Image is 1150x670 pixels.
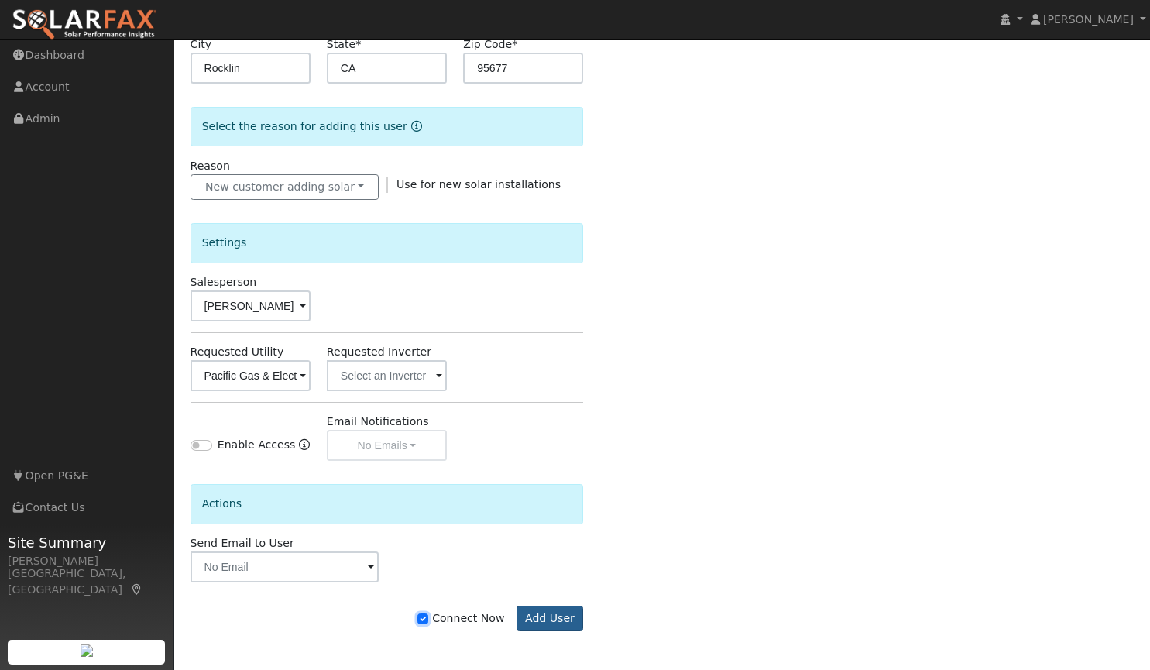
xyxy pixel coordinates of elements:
[191,223,584,263] div: Settings
[327,36,361,53] label: State
[191,484,584,524] div: Actions
[512,38,517,50] span: Required
[1043,13,1134,26] span: [PERSON_NAME]
[191,36,212,53] label: City
[8,565,166,598] div: [GEOGRAPHIC_DATA], [GEOGRAPHIC_DATA]
[12,9,157,41] img: SolarFax
[8,532,166,553] span: Site Summary
[191,290,311,321] input: Select a User
[191,360,311,391] input: Select a Utility
[81,644,93,657] img: retrieve
[327,360,447,391] input: Select an Inverter
[191,274,257,290] label: Salesperson
[191,535,294,551] label: Send Email to User
[327,414,429,430] label: Email Notifications
[407,120,422,132] a: Reason for new user
[191,107,584,146] div: Select the reason for adding this user
[355,38,361,50] span: Required
[191,551,379,582] input: No Email
[299,437,310,461] a: Enable Access
[191,344,284,360] label: Requested Utility
[191,158,230,174] label: Reason
[8,553,166,569] div: [PERSON_NAME]
[191,174,379,201] button: New customer adding solar
[130,583,144,596] a: Map
[396,178,561,191] span: Use for new solar installations
[463,36,517,53] label: Zip Code
[218,437,296,453] label: Enable Access
[327,344,431,360] label: Requested Inverter
[417,613,428,624] input: Connect Now
[517,606,584,632] button: Add User
[417,610,504,627] label: Connect Now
